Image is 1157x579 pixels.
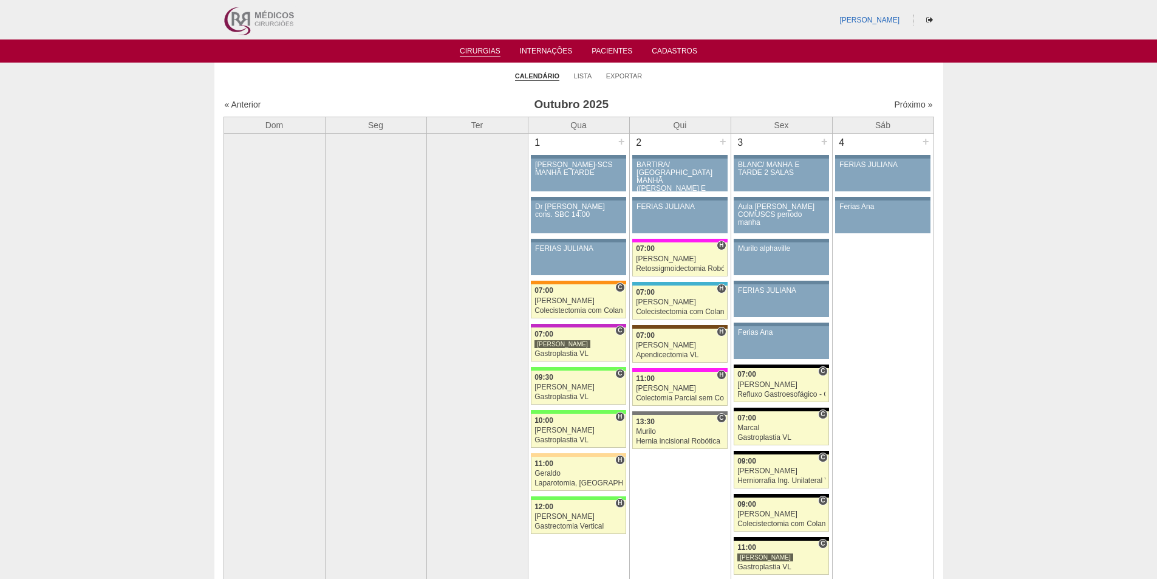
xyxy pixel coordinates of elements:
[731,117,832,133] th: Sex
[531,242,626,275] a: FERIAS JULIANA
[534,470,623,478] div: Geraldo
[520,47,573,59] a: Internações
[534,286,553,295] span: 07:00
[630,134,649,152] div: 2
[717,284,726,293] span: Hospital
[839,16,899,24] a: [PERSON_NAME]
[534,330,553,338] span: 07:00
[394,96,748,114] h3: Outubro 2025
[652,47,697,59] a: Cadastros
[818,539,827,549] span: Consultório
[592,47,632,59] a: Pacientes
[921,134,931,149] div: +
[632,325,727,329] div: Key: Santa Joana
[835,155,930,159] div: Key: Aviso
[636,255,724,263] div: [PERSON_NAME]
[894,100,932,109] a: Próximo »
[839,203,926,211] div: Ferias Ana
[531,200,626,233] a: Dr [PERSON_NAME] cons. SBC 14:00
[535,203,622,219] div: Dr [PERSON_NAME] cons. SBC 14:00
[534,307,623,315] div: Colecistectomia com Colangiografia VL
[531,197,626,200] div: Key: Aviso
[531,324,626,327] div: Key: Maria Braido
[833,134,852,152] div: 4
[636,374,655,383] span: 11:00
[531,239,626,242] div: Key: Aviso
[737,424,825,432] div: Marcal
[632,329,727,363] a: H 07:00 [PERSON_NAME] Apendicectomia VL
[737,414,756,422] span: 07:00
[632,368,727,372] div: Key: Pro Matre
[738,329,825,337] div: Ferias Ana
[737,477,825,485] div: Herniorrafia Ing. Unilateral VL
[637,203,723,211] div: FERIAS JULIANA
[734,451,828,454] div: Key: Blanc
[528,134,547,152] div: 1
[839,161,926,169] div: FERIAS JULIANA
[738,245,825,253] div: Murilo alphaville
[734,408,828,411] div: Key: Blanc
[531,371,626,405] a: C 09:30 [PERSON_NAME] Gastroplastia VL
[832,117,933,133] th: Sáb
[737,381,825,389] div: [PERSON_NAME]
[615,283,624,292] span: Consultório
[734,281,828,284] div: Key: Aviso
[734,537,828,541] div: Key: Blanc
[734,541,828,575] a: C 11:00 [PERSON_NAME] Gastroplastia VL
[535,245,622,253] div: FERIAS JULIANA
[531,159,626,191] a: [PERSON_NAME]-SCS MANHÃ E TARDE
[734,494,828,498] div: Key: Blanc
[737,500,756,509] span: 09:00
[717,327,726,337] span: Hospital
[629,117,731,133] th: Qui
[534,459,553,468] span: 11:00
[737,370,756,379] span: 07:00
[531,453,626,457] div: Key: Bartira
[534,479,623,487] div: Laparotomia, [GEOGRAPHIC_DATA], Drenagem, Bridas VL
[734,411,828,445] a: C 07:00 Marcal Gastroplastia VL
[534,373,553,382] span: 09:30
[606,72,643,80] a: Exportar
[531,410,626,414] div: Key: Brasil
[325,117,426,133] th: Seg
[718,134,728,149] div: +
[734,159,828,191] a: BLANC/ MANHÃ E TARDE 2 SALAS
[737,467,825,475] div: [PERSON_NAME]
[734,365,828,368] div: Key: Blanc
[738,161,825,177] div: BLANC/ MANHÃ E TARDE 2 SALAS
[734,284,828,317] a: FERIAS JULIANA
[615,455,624,465] span: Hospital
[734,454,828,488] a: C 09:00 [PERSON_NAME] Herniorrafia Ing. Unilateral VL
[737,457,756,465] span: 09:00
[632,239,727,242] div: Key: Pro Matre
[819,134,830,149] div: +
[615,498,624,508] span: Hospital
[734,326,828,359] a: Ferias Ana
[835,159,930,191] a: FERIAS JULIANA
[717,413,726,423] span: Consultório
[636,351,724,359] div: Apendicectomia VL
[224,117,325,133] th: Dom
[738,287,825,295] div: FERIAS JULIANA
[615,326,624,335] span: Consultório
[717,370,726,380] span: Hospital
[528,117,629,133] th: Qua
[632,411,727,415] div: Key: Santa Catarina
[636,437,724,445] div: Hernia incisional Robótica
[734,242,828,275] a: Murilo alphaville
[717,241,726,250] span: Hospital
[534,513,623,521] div: [PERSON_NAME]
[615,412,624,422] span: Hospital
[738,203,825,227] div: Aula [PERSON_NAME] COMUSCS período manha
[818,409,827,419] span: Consultório
[460,47,500,57] a: Cirurgias
[534,297,623,305] div: [PERSON_NAME]
[531,281,626,284] div: Key: São Luiz - SCS
[531,284,626,318] a: C 07:00 [PERSON_NAME] Colecistectomia com Colangiografia VL
[636,428,724,436] div: Murilo
[615,369,624,379] span: Consultório
[636,385,724,392] div: [PERSON_NAME]
[632,282,727,286] div: Key: Neomater
[534,436,623,444] div: Gastroplastia VL
[835,200,930,233] a: Ferias Ana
